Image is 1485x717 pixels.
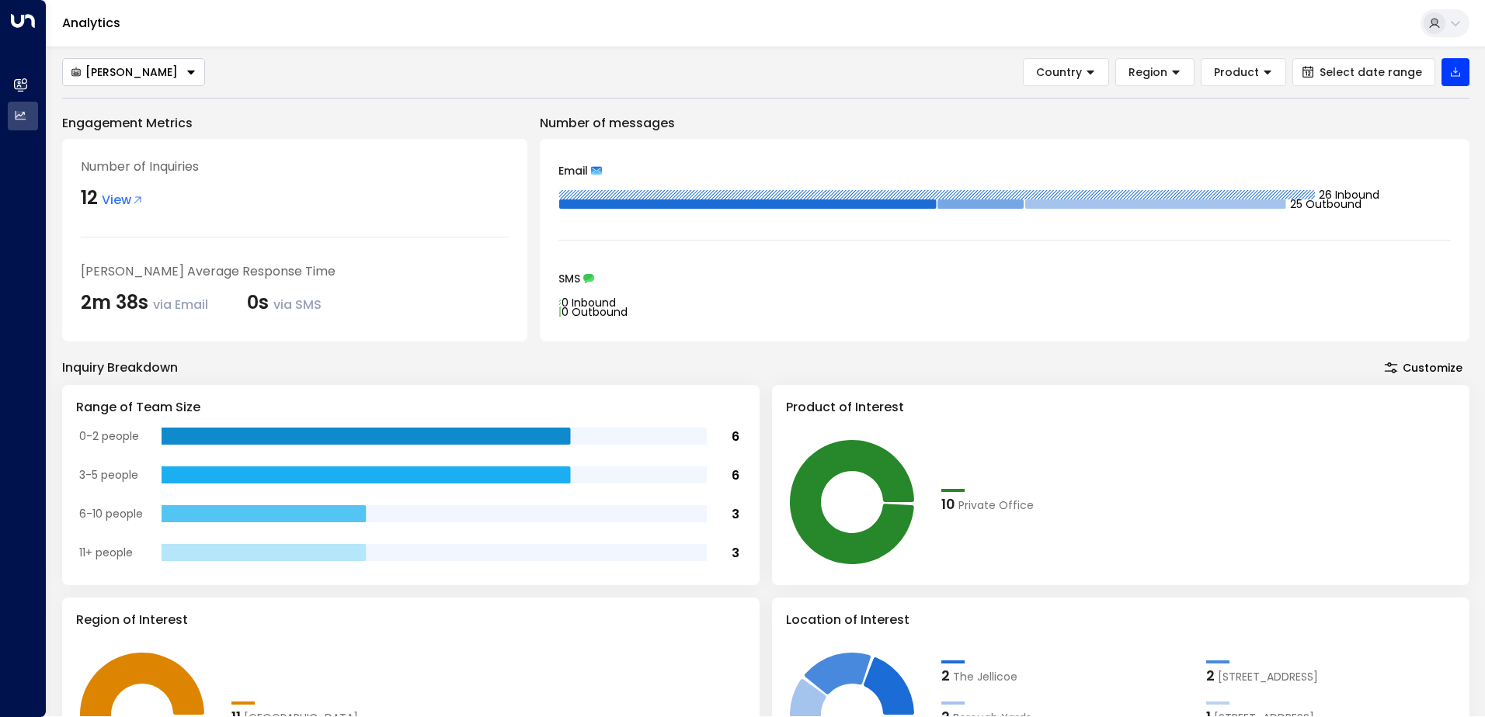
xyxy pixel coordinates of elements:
div: 10 [941,494,955,514]
span: Product [1214,65,1259,79]
tspan: 6 [732,466,739,484]
div: 10Private Office [941,494,1191,514]
tspan: 25 Outbound [1289,196,1361,212]
div: 220 Eastbourne Terrace [1206,665,1455,686]
span: via Email [153,296,208,313]
span: View [102,191,144,210]
button: Country [1023,58,1109,86]
span: via SMS [273,296,322,313]
tspan: 3 [732,505,739,523]
button: Region [1115,58,1195,86]
div: 2 [1206,665,1215,686]
button: Customize [1377,357,1469,379]
span: Select date range [1320,66,1422,78]
h3: Product of Interest [786,398,1455,417]
div: 0s [247,289,322,317]
span: 20 Eastbourne Terrace [1218,669,1318,685]
button: [PERSON_NAME] [62,58,205,86]
div: 2The Jellicoe [941,665,1191,686]
tspan: 0 Outbound [562,304,628,320]
h3: Location of Interest [786,611,1455,629]
tspan: 11+ people [79,545,133,560]
span: Email [558,165,588,176]
h3: Region of Interest [76,611,746,629]
div: Inquiry Breakdown [62,358,178,377]
div: Number of Inquiries [81,158,509,176]
div: SMS [558,273,1451,284]
a: Analytics [62,14,120,32]
tspan: 3 [732,544,739,562]
tspan: 3-5 people [79,467,138,483]
div: 2 [941,665,950,686]
tspan: 26 Inbound [1319,187,1379,203]
div: Button group with a nested menu [62,58,205,86]
tspan: 0-2 people [79,428,139,444]
div: 12 [81,184,98,212]
div: 2m 38s [81,289,208,317]
div: [PERSON_NAME] Average Response Time [81,262,509,281]
h3: Range of Team Size [76,398,746,417]
p: Engagement Metrics [62,114,527,133]
span: Private Office [958,497,1034,514]
tspan: 6-10 people [79,506,143,521]
tspan: 6 [732,428,739,445]
div: [PERSON_NAME] [71,65,178,79]
button: Product [1201,58,1286,86]
span: Region [1129,65,1167,79]
tspan: 0 Inbound [562,295,616,310]
button: Select date range [1292,58,1435,86]
span: Country [1036,65,1082,79]
p: Number of messages [540,114,1469,133]
span: The Jellicoe [953,669,1017,685]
